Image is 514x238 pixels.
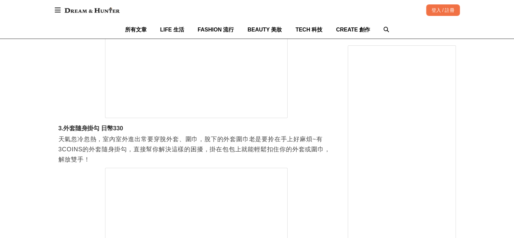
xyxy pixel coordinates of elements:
[198,27,234,33] span: FASHION 流行
[58,125,334,132] h3: 3.外套隨身掛勾 日幣330
[295,27,322,33] span: TECH 科技
[58,134,334,165] p: 天氣忽冷忽熱，室內室外進出常要穿脫外套、圍巾，脫下的外套圍巾老是要拎在手上好麻煩~有3COINS的外套隨身掛勾，直接幫你解決這樣的困擾，掛在包包上就能輕鬆扣住你的外套或圍巾，解放雙手！
[61,4,123,16] img: Dream & Hunter
[247,21,282,39] a: BEAUTY 美妝
[125,27,147,33] span: 所有文章
[125,21,147,39] a: 所有文章
[160,21,184,39] a: LIFE 生活
[198,21,234,39] a: FASHION 流行
[160,27,184,33] span: LIFE 生活
[426,4,460,16] div: 登入 / 註冊
[295,21,322,39] a: TECH 科技
[336,21,370,39] a: CREATE 創作
[247,27,282,33] span: BEAUTY 美妝
[336,27,370,33] span: CREATE 創作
